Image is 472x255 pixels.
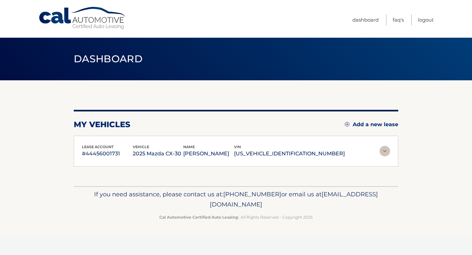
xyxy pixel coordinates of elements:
a: Dashboard [352,14,379,25]
a: FAQ's [393,14,404,25]
p: [US_VEHICLE_IDENTIFICATION_NUMBER] [234,149,345,158]
p: If you need assistance, please contact us at: or email us at [78,189,394,210]
strong: Cal Automotive Certified Auto Leasing [159,215,238,220]
span: name [183,145,195,149]
span: Dashboard [74,53,143,65]
span: vin [234,145,241,149]
a: Cal Automotive [38,7,127,30]
h2: my vehicles [74,120,130,129]
img: add.svg [345,122,349,127]
span: lease account [82,145,114,149]
p: - All Rights Reserved - Copyright 2025 [78,214,394,221]
p: [PERSON_NAME] [183,149,234,158]
p: 2025 Mazda CX-30 [133,149,184,158]
span: vehicle [133,145,149,149]
a: Logout [418,14,434,25]
img: accordion-rest.svg [380,146,390,156]
span: [PHONE_NUMBER] [223,190,281,198]
a: Add a new lease [345,121,398,128]
p: #44456001731 [82,149,133,158]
